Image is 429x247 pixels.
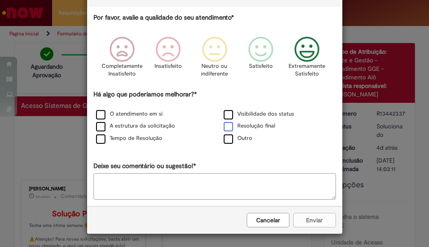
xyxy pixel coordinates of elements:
[96,134,162,142] label: Tempo de Resolução
[239,30,283,89] div: Satisfeito
[247,213,289,227] button: Cancelar
[224,122,275,130] label: Resolução final
[96,122,175,130] label: A estrutura da solicitação
[285,30,329,89] div: Extremamente Satisfeito
[93,13,234,22] label: Por favor, avalie a qualidade do seu atendimento*
[224,134,252,142] label: Outro
[96,110,163,118] label: O atendimento em si
[93,162,196,171] label: Deixe seu comentário ou sugestão!*
[193,30,236,89] div: Neutro ou indiferente
[93,90,336,145] div: Há algo que poderíamos melhorar?*
[289,62,325,78] p: Extremamente Satisfeito
[224,110,294,118] label: Visibilidade dos status
[199,62,230,78] p: Neutro ou indiferente
[249,62,273,70] p: Satisfeito
[102,62,143,78] p: Completamente Insatisfeito
[100,30,144,89] div: Completamente Insatisfeito
[155,62,182,70] p: Insatisfeito
[146,30,190,89] div: Insatisfeito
